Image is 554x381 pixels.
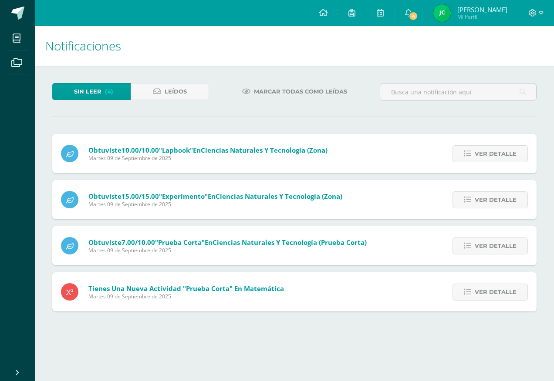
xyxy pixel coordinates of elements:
span: Ver detalle [475,146,517,162]
span: Ver detalle [475,192,517,208]
a: Sin leer(4) [52,83,131,100]
span: Mi Perfil [457,13,507,20]
span: "Prueba Corta" [155,238,205,247]
span: Sin leer [74,84,101,100]
span: Leídos [165,84,187,100]
span: Ver detalle [475,284,517,300]
span: Obtuviste en [88,192,342,201]
span: Ver detalle [475,238,517,254]
span: Notificaciones [45,37,121,54]
a: Marcar todas como leídas [231,83,358,100]
span: Obtuviste en [88,238,367,247]
span: "Lapbook" [159,146,193,154]
span: Ciencias Naturales y Tecnología (Zona) [201,146,328,154]
span: (4) [105,84,113,100]
span: "Experimento" [159,192,208,201]
span: 15.00/15.00 [122,192,159,201]
span: Martes 09 de Septiembre de 2025 [88,201,342,208]
img: 465d59f71847f9b500bd2f6555298370.png [433,4,451,22]
span: Tienes una nueva actividad "Prueba Corta" En Matemática [88,284,284,293]
span: Marcar todas como leídas [254,84,347,100]
span: Ciencias Naturales y Tecnología (Prueba Corta) [213,238,367,247]
span: [PERSON_NAME] [457,5,507,14]
span: Martes 09 de Septiembre de 2025 [88,247,367,254]
input: Busca una notificación aquí [380,84,536,100]
span: Ciencias Naturales y Tecnología (Zona) [216,192,342,201]
span: 4 [409,11,418,21]
span: Martes 09 de Septiembre de 2025 [88,293,284,300]
span: 7.00/10.00 [122,238,155,247]
span: Obtuviste en [88,146,328,154]
span: 10.00/10.00 [122,146,159,154]
span: Martes 09 de Septiembre de 2025 [88,154,328,162]
a: Leídos [131,83,209,100]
